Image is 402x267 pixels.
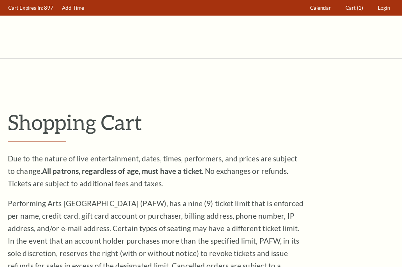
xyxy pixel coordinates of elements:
[378,5,390,11] span: Login
[346,5,356,11] span: Cart
[8,154,297,188] span: Due to the nature of live entertainment, dates, times, performers, and prices are subject to chan...
[310,5,331,11] span: Calendar
[58,0,88,16] a: Add Time
[357,5,363,11] span: (1)
[307,0,335,16] a: Calendar
[342,0,367,16] a: Cart (1)
[42,166,202,175] strong: All patrons, regardless of age, must have a ticket
[44,5,53,11] span: 897
[374,0,394,16] a: Login
[8,5,43,11] span: Cart Expires In:
[8,110,394,135] p: Shopping Cart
